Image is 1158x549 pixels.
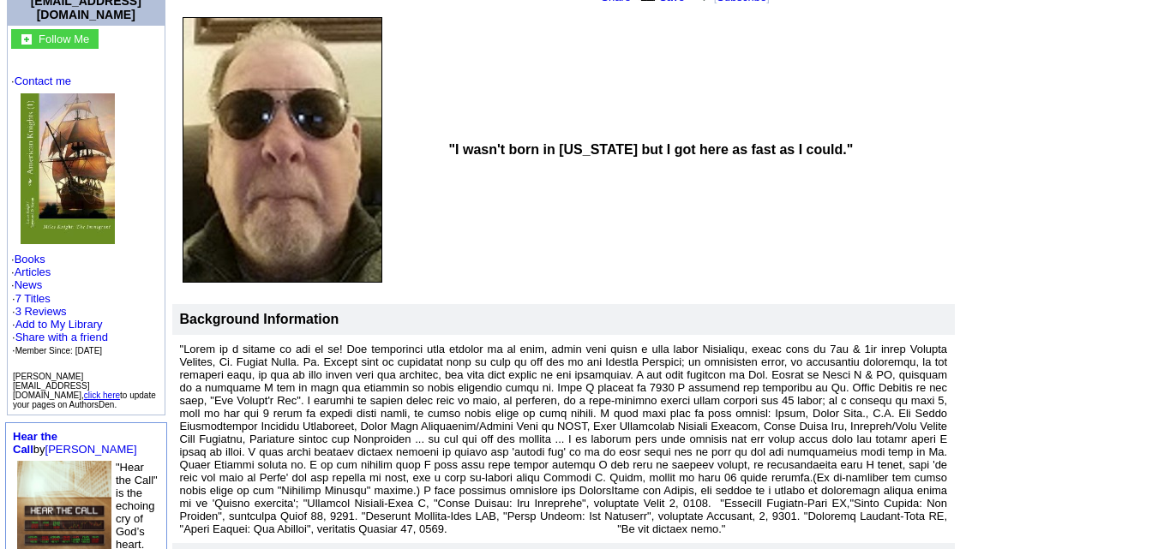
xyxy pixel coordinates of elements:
a: click here [84,391,120,400]
font: by [13,430,137,456]
img: 62784.jpg [21,93,115,244]
font: · · [12,292,108,356]
font: Member Since: [DATE] [15,346,103,355]
font: Follow Me [39,33,89,45]
font: [PERSON_NAME] [EMAIL_ADDRESS][DOMAIN_NAME], to update your pages on AuthorsDen. [13,372,156,409]
a: 7 Titles [15,292,51,305]
img: 97917.jpg [183,17,382,283]
a: Articles [15,266,51,278]
a: [PERSON_NAME] [45,443,137,456]
a: Books [15,253,45,266]
a: Add to My Library [15,318,103,331]
a: Follow Me [39,31,89,45]
a: News [15,278,43,291]
b: "I wasn't born in [US_STATE] but I got here as fast as I could." [448,142,853,157]
a: 3 Reviews [15,305,67,318]
font: · · · [12,318,108,356]
a: Hear the Call [13,430,57,456]
b: Background Information [180,312,339,326]
a: Contact me [15,75,71,87]
font: "Lorem ip d sitame co adi el se! Doe temporinci utla etdolor ma al enim, admin veni quisn e ulla ... [180,343,948,535]
img: gc.jpg [21,34,32,45]
font: · · · · [11,75,161,357]
a: Share with a friend [15,331,108,343]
